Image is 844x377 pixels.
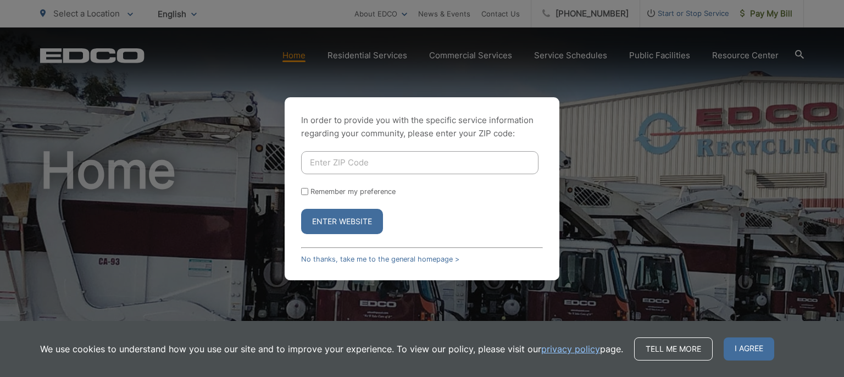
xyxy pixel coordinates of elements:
a: No thanks, take me to the general homepage > [301,255,459,263]
label: Remember my preference [310,187,396,196]
input: Enter ZIP Code [301,151,538,174]
p: In order to provide you with the specific service information regarding your community, please en... [301,114,543,140]
a: Tell me more [634,337,713,361]
button: Enter Website [301,209,383,234]
p: We use cookies to understand how you use our site and to improve your experience. To view our pol... [40,342,623,356]
a: privacy policy [541,342,600,356]
span: I agree [724,337,774,361]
